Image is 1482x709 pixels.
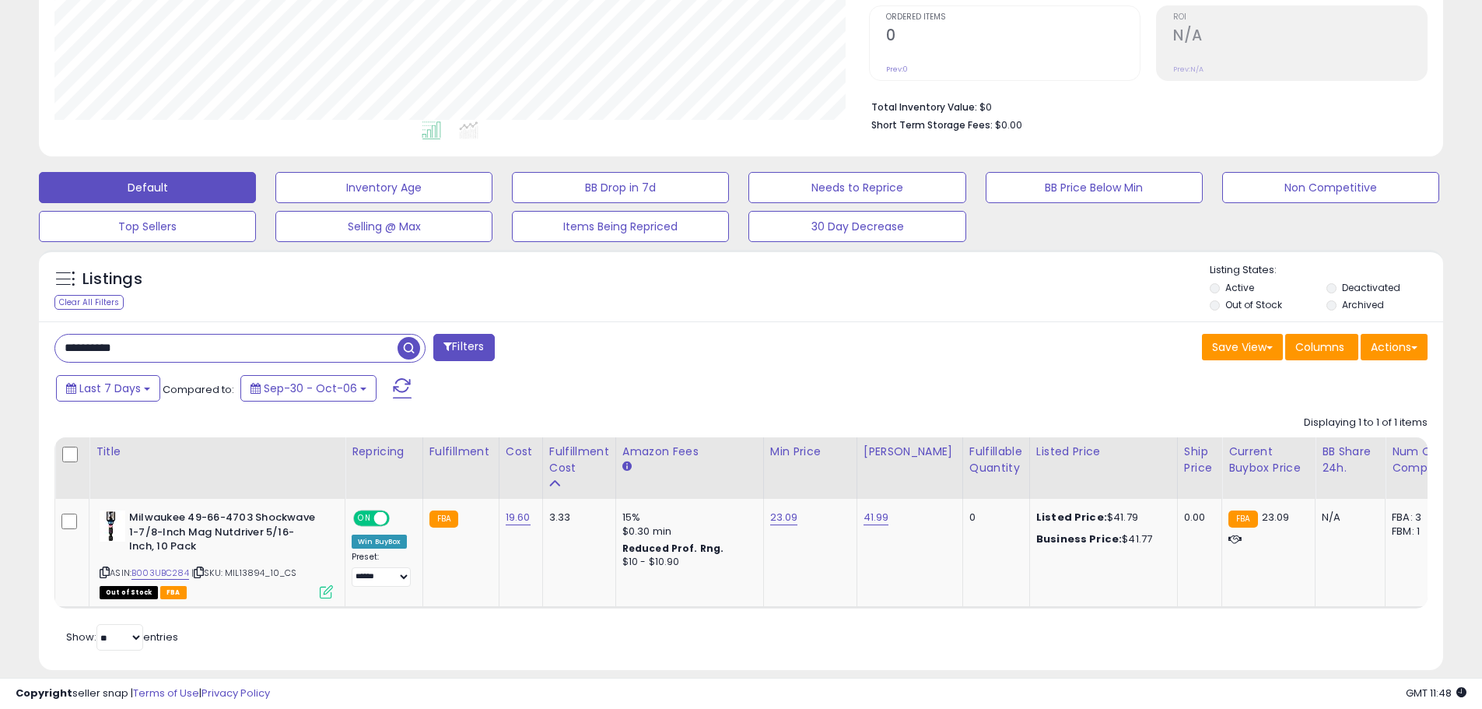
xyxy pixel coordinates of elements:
[160,586,187,599] span: FBA
[79,381,141,396] span: Last 7 Days
[82,269,142,290] h5: Listings
[622,542,724,555] b: Reduced Prof. Rng.
[886,26,1140,47] h2: 0
[1225,281,1254,294] label: Active
[1285,334,1358,360] button: Columns
[512,172,729,203] button: BB Drop in 7d
[1036,532,1165,546] div: $41.77
[871,97,1416,115] li: $0
[433,334,494,361] button: Filters
[264,381,357,396] span: Sep-30 - Oct-06
[1184,444,1215,476] div: Ship Price
[100,586,158,599] span: All listings that are currently out of stock and unavailable for purchase on Amazon
[1210,263,1443,278] p: Listing States:
[1295,339,1344,355] span: Columns
[986,172,1203,203] button: BB Price Below Min
[1036,511,1165,525] div: $41.79
[622,460,632,474] small: Amazon Fees.
[622,511,752,525] div: 15%
[133,686,199,700] a: Terms of Use
[275,211,492,242] button: Selling @ Max
[1173,26,1427,47] h2: N/A
[549,511,604,525] div: 3.33
[1228,444,1309,476] div: Current Buybox Price
[1184,511,1210,525] div: 0.00
[748,211,965,242] button: 30 Day Decrease
[1392,525,1443,539] div: FBM: 1
[969,511,1018,525] div: 0
[886,13,1140,22] span: Ordered Items
[66,630,178,644] span: Show: entries
[506,510,531,525] a: 19.60
[549,444,609,476] div: Fulfillment Cost
[16,686,72,700] strong: Copyright
[1392,511,1443,525] div: FBA: 3
[1322,511,1373,525] div: N/A
[1228,511,1257,528] small: FBA
[355,512,374,525] span: ON
[1202,334,1283,360] button: Save View
[1173,13,1427,22] span: ROI
[131,567,189,580] a: B003UBC284
[275,172,492,203] button: Inventory Age
[429,511,458,528] small: FBA
[864,444,956,460] div: [PERSON_NAME]
[129,511,318,558] b: Milwaukee 49-66-4703 Shockwave 1-7/8-Inch Mag Nutdriver 5/16-Inch, 10 Pack
[429,444,492,460] div: Fulfillment
[871,118,993,132] b: Short Term Storage Fees:
[871,100,977,114] b: Total Inventory Value:
[387,512,412,525] span: OFF
[1173,65,1203,74] small: Prev: N/A
[512,211,729,242] button: Items Being Repriced
[1304,416,1428,430] div: Displaying 1 to 1 of 1 items
[352,552,411,587] div: Preset:
[1036,510,1107,525] b: Listed Price:
[1392,444,1449,476] div: Num of Comp.
[1262,510,1290,525] span: 23.09
[1361,334,1428,360] button: Actions
[240,375,377,402] button: Sep-30 - Oct-06
[191,567,297,579] span: | SKU: MIL13894_10_CS
[96,444,338,460] div: Title
[995,118,1022,132] span: $0.00
[864,510,889,525] a: 41.99
[1225,298,1282,311] label: Out of Stock
[886,65,908,74] small: Prev: 0
[622,556,752,569] div: $10 - $10.90
[622,525,752,539] div: $0.30 min
[1036,444,1171,460] div: Listed Price
[770,510,798,525] a: 23.09
[352,444,416,460] div: Repricing
[352,535,407,549] div: Win BuyBox
[748,172,965,203] button: Needs to Reprice
[1322,444,1379,476] div: BB Share 24h.
[1222,172,1439,203] button: Non Competitive
[39,211,256,242] button: Top Sellers
[16,686,270,701] div: seller snap | |
[100,511,333,597] div: ASIN:
[1342,298,1384,311] label: Archived
[39,172,256,203] button: Default
[1036,532,1122,546] b: Business Price:
[201,686,270,700] a: Privacy Policy
[56,375,160,402] button: Last 7 Days
[622,444,757,460] div: Amazon Fees
[506,444,536,460] div: Cost
[1342,281,1400,294] label: Deactivated
[969,444,1023,476] div: Fulfillable Quantity
[1406,686,1466,700] span: 2025-10-14 11:48 GMT
[163,382,234,397] span: Compared to:
[100,511,125,542] img: 316F3TOXuTL._SL40_.jpg
[54,295,124,310] div: Clear All Filters
[770,444,850,460] div: Min Price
